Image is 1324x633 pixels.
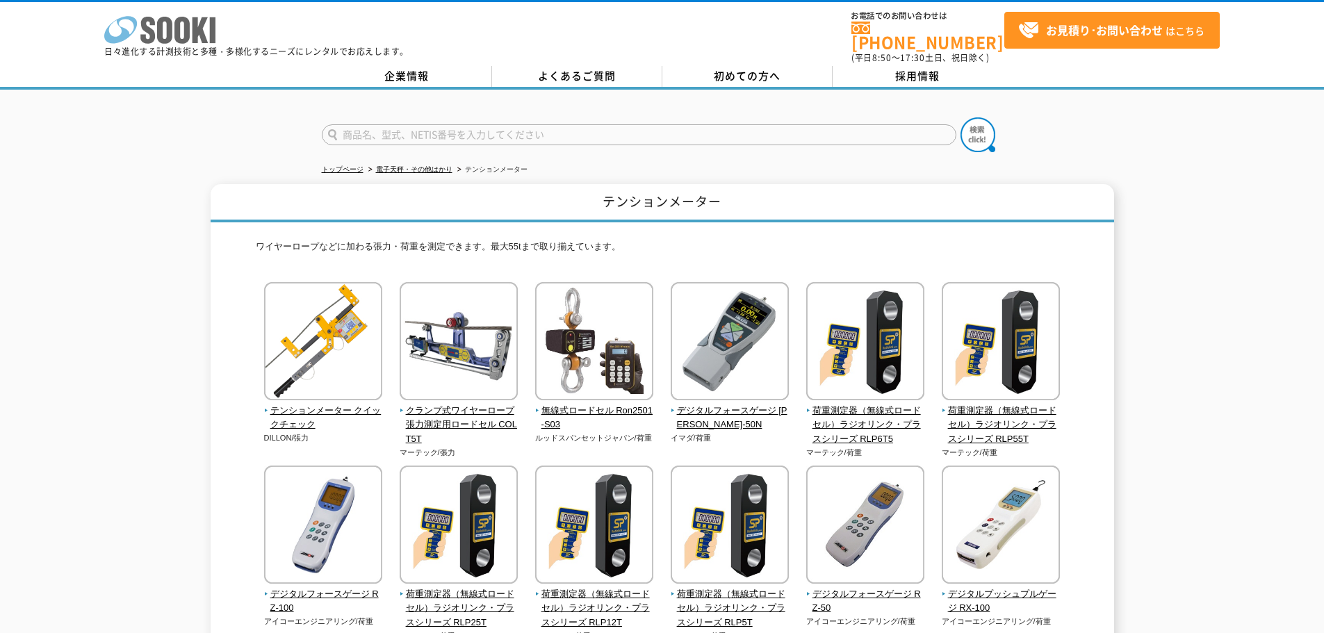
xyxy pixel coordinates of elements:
p: マーテック/荷重 [806,447,925,459]
p: アイコーエンジニアリング/荷重 [806,616,925,627]
img: 荷重測定器（無線式ロードセル）ラジオリンク・プラスシリーズ RLP5T [671,466,789,587]
img: デジタルフォースゲージ RZ-100 [264,466,382,587]
a: 採用情報 [833,66,1003,87]
p: アイコーエンジニアリング/荷重 [264,616,383,627]
span: はこちら [1018,20,1204,41]
a: 荷重測定器（無線式ロードセル）ラジオリンク・プラスシリーズ RLP12T [535,574,654,630]
a: 電子天秤・その他はかり [376,165,452,173]
p: アイコーエンジニアリング/荷重 [942,616,1061,627]
a: 荷重測定器（無線式ロードセル）ラジオリンク・プラスシリーズ RLP5T [671,574,790,630]
span: デジタルフォースゲージ RZ-50 [806,587,925,616]
span: 8:50 [872,51,892,64]
a: 初めての方へ [662,66,833,87]
a: デジタルフォースゲージ RZ-100 [264,574,383,616]
a: トップページ [322,165,363,173]
p: ルッドスパンセットジャパン/荷重 [535,432,654,444]
img: 荷重測定器（無線式ロードセル）ラジオリンク・プラスシリーズ RLP6T5 [806,282,924,404]
p: マーテック/荷重 [942,447,1061,459]
a: デジタルプッシュプルゲージ RX-100 [942,574,1061,616]
input: 商品名、型式、NETIS番号を入力してください [322,124,956,145]
img: btn_search.png [961,117,995,152]
li: テンションメーター [455,163,528,177]
span: クランプ式ワイヤーロープ張力測定用ロードセル COLT5T [400,404,518,447]
h1: テンションメーター [211,184,1114,222]
span: お電話でのお問い合わせは [851,12,1004,20]
a: 荷重測定器（無線式ロードセル）ラジオリンク・プラスシリーズ RLP6T5 [806,391,925,447]
a: テンションメーター クイックチェック [264,391,383,432]
span: 初めての方へ [714,68,780,83]
span: 荷重測定器（無線式ロードセル）ラジオリンク・プラスシリーズ RLP5T [671,587,790,630]
a: 荷重測定器（無線式ロードセル）ラジオリンク・プラスシリーズ RLP55T [942,391,1061,447]
a: 無線式ロードセル Ron2501-S03 [535,391,654,432]
img: テンションメーター クイックチェック [264,282,382,404]
a: [PHONE_NUMBER] [851,22,1004,50]
span: (平日 ～ 土日、祝日除く) [851,51,989,64]
span: 17:30 [900,51,925,64]
img: 無線式ロードセル Ron2501-S03 [535,282,653,404]
a: お見積り･お問い合わせはこちら [1004,12,1220,49]
a: 企業情報 [322,66,492,87]
p: 日々進化する計測技術と多種・多様化するニーズにレンタルでお応えします。 [104,47,409,56]
strong: お見積り･お問い合わせ [1046,22,1163,38]
img: クランプ式ワイヤーロープ張力測定用ロードセル COLT5T [400,282,518,404]
img: 荷重測定器（無線式ロードセル）ラジオリンク・プラスシリーズ RLP12T [535,466,653,587]
p: DILLON/張力 [264,432,383,444]
p: イマダ/荷重 [671,432,790,444]
a: デジタルフォースゲージ [PERSON_NAME]-50N [671,391,790,432]
span: 荷重測定器（無線式ロードセル）ラジオリンク・プラスシリーズ RLP6T5 [806,404,925,447]
p: マーテック/張力 [400,447,518,459]
img: デジタルフォースゲージ ZTS-50N [671,282,789,404]
img: デジタルプッシュプルゲージ RX-100 [942,466,1060,587]
a: よくあるご質問 [492,66,662,87]
span: 無線式ロードセル Ron2501-S03 [535,404,654,433]
img: 荷重測定器（無線式ロードセル）ラジオリンク・プラスシリーズ RLP25T [400,466,518,587]
span: テンションメーター クイックチェック [264,404,383,433]
img: 荷重測定器（無線式ロードセル）ラジオリンク・プラスシリーズ RLP55T [942,282,1060,404]
a: 荷重測定器（無線式ロードセル）ラジオリンク・プラスシリーズ RLP25T [400,574,518,630]
span: デジタルプッシュプルゲージ RX-100 [942,587,1061,616]
span: 荷重測定器（無線式ロードセル）ラジオリンク・プラスシリーズ RLP12T [535,587,654,630]
span: 荷重測定器（無線式ロードセル）ラジオリンク・プラスシリーズ RLP25T [400,587,518,630]
span: デジタルフォースゲージ RZ-100 [264,587,383,616]
span: デジタルフォースゲージ [PERSON_NAME]-50N [671,404,790,433]
span: 荷重測定器（無線式ロードセル）ラジオリンク・プラスシリーズ RLP55T [942,404,1061,447]
p: ワイヤーロープなどに加わる張力・荷重を測定できます。最大55tまで取り揃えています。 [256,240,1069,261]
a: デジタルフォースゲージ RZ-50 [806,574,925,616]
img: デジタルフォースゲージ RZ-50 [806,466,924,587]
a: クランプ式ワイヤーロープ張力測定用ロードセル COLT5T [400,391,518,447]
